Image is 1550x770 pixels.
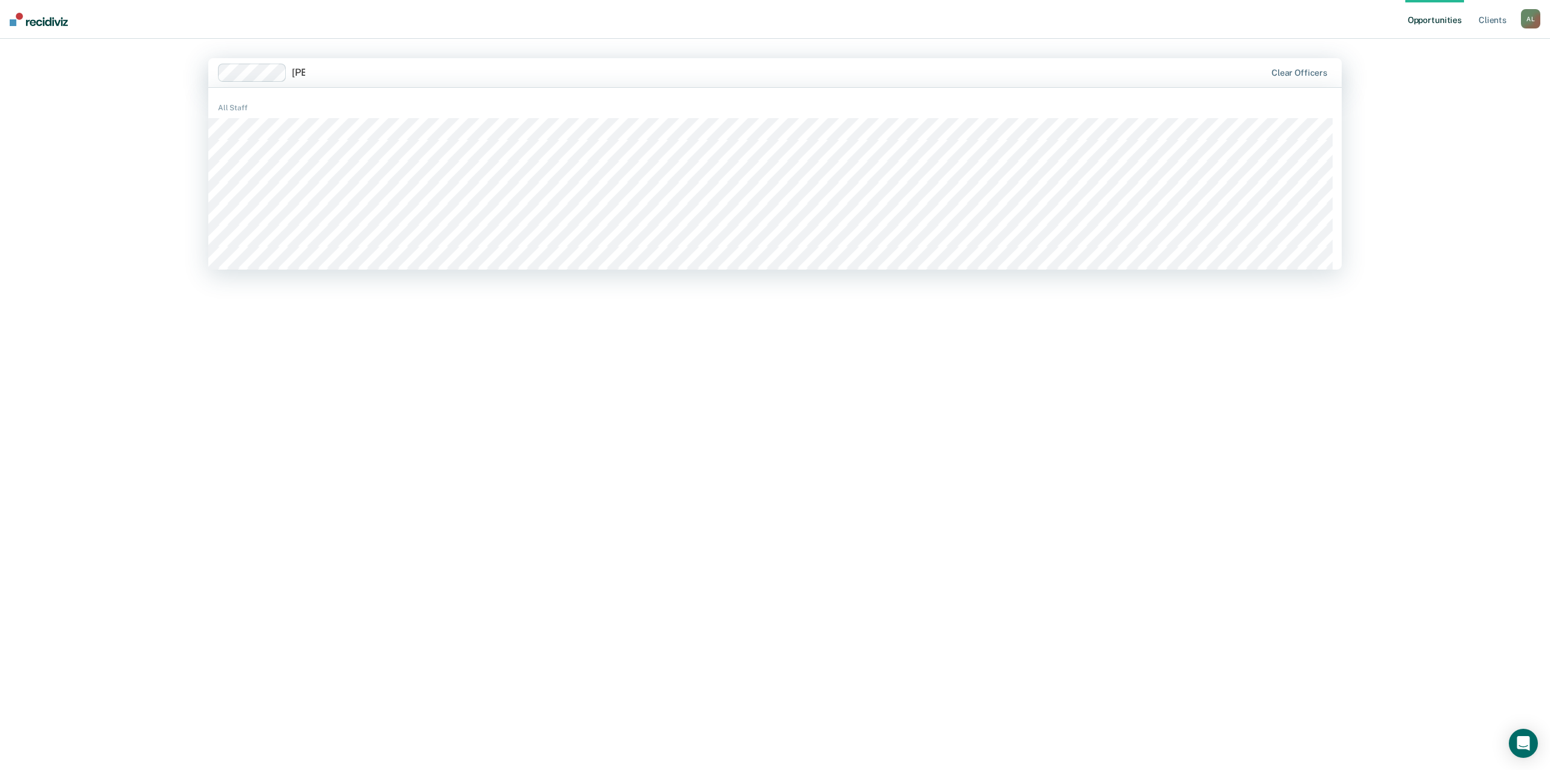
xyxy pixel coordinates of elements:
[208,102,1342,113] div: All Staff
[1271,68,1327,78] div: Clear officers
[1521,9,1540,28] div: A L
[1509,729,1538,758] div: Open Intercom Messenger
[1521,9,1540,28] button: AL
[10,13,68,26] img: Recidiviz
